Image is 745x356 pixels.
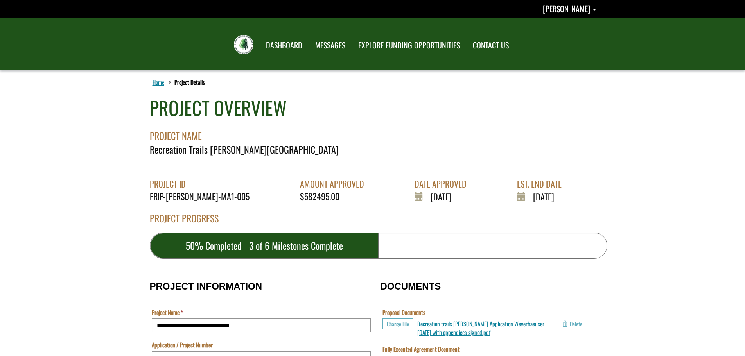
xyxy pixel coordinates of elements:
div: PROJECT PROGRESS [150,211,607,233]
label: Project Name [152,308,183,317]
div: $582495.00 [300,190,370,202]
input: Project Name [152,318,371,332]
div: PROJECT OVERVIEW [150,95,287,122]
div: DATE APPROVED [415,178,472,190]
div: AMOUNT APPROVED [300,178,370,190]
div: Recreation Trails [PERSON_NAME][GEOGRAPHIC_DATA] [150,143,607,156]
a: Ian Kwantes [543,3,596,14]
div: EST. END DATE [517,178,567,190]
label: Application / Project Number [152,341,213,349]
h3: PROJECT INFORMATION [150,281,373,292]
a: EXPLORE FUNDING OPPORTUNITIES [352,36,466,55]
nav: Main Navigation [259,33,515,55]
label: Fully Executed Agreement Document [382,345,460,353]
div: 50% Completed - 3 of 6 Milestones Complete [150,233,379,258]
a: Recreation trails [PERSON_NAME] Application Weyerhaeuser [DATE] with appendices signed.pdf [417,319,544,336]
div: [DATE] [517,190,567,203]
li: Project Details [167,78,205,86]
a: CONTACT US [467,36,515,55]
div: PROJECT ID [150,178,255,190]
div: PROJECT NAME [150,122,607,143]
img: FRIAA Submissions Portal [234,35,253,54]
h3: DOCUMENTS [381,281,596,292]
a: MESSAGES [309,36,351,55]
a: DASHBOARD [260,36,308,55]
label: Proposal Documents [382,308,425,317]
button: Delete [562,318,582,329]
button: Choose File for Proposal Documents [382,318,413,329]
a: Home [151,77,166,87]
div: FRIP-[PERSON_NAME]-MA1-005 [150,190,255,202]
span: [PERSON_NAME] [543,3,590,14]
div: [DATE] [415,190,472,203]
